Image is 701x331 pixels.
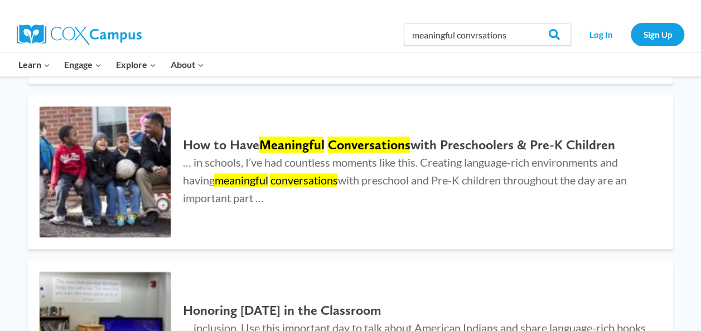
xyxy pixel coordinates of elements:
button: Child menu of Explore [109,53,163,76]
nav: Primary Navigation [11,53,211,76]
mark: meaningful [214,173,268,187]
img: Cox Campus [17,25,142,45]
input: Search Cox Campus [404,23,571,46]
mark: Meaningful [259,137,324,153]
h2: Honoring [DATE] in the Classroom [182,303,651,319]
span: … in schools, I’ve had countless moments like this. Creating language-rich environments and havin... [182,155,626,205]
a: How to Have Meaningful Conversations with Preschoolers & Pre-K Children How to HaveMeaningful Con... [28,95,673,249]
button: Child menu of About [163,53,211,76]
button: Child menu of Learn [11,53,57,76]
mark: Conversations [327,137,410,153]
button: Child menu of Engage [57,53,109,76]
mark: conversations [270,173,337,187]
a: Sign Up [631,23,684,46]
a: Log In [577,23,625,46]
h2: How to Have with Preschoolers & Pre-K Children [182,137,651,153]
nav: Secondary Navigation [577,23,684,46]
img: How to Have Meaningful Conversations with Preschoolers & Pre-K Children [40,106,171,237]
